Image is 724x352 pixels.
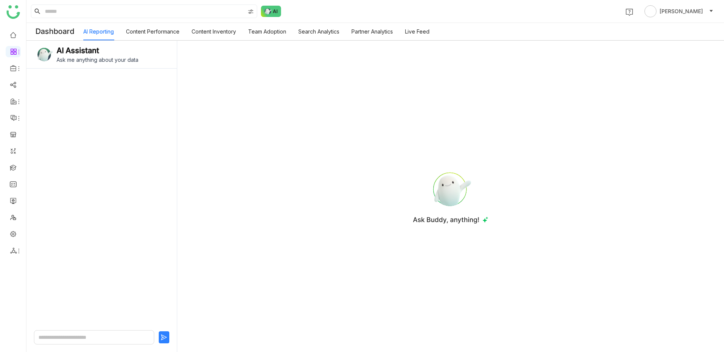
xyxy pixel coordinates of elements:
[261,6,281,17] img: ask-buddy-normal.svg
[298,28,339,35] a: Search Analytics
[192,28,236,35] a: Content Inventory
[248,9,254,15] img: search-type.svg
[57,57,168,63] div: Ask me anything about your data
[644,5,657,17] img: avatar
[643,5,715,17] button: [PERSON_NAME]
[626,8,633,16] img: help.svg
[26,23,83,40] div: Dashboard
[35,46,54,63] img: ask-buddy.svg
[405,28,429,35] a: Live Feed
[57,46,99,55] div: AI Assistant
[248,28,286,35] a: Team Adoption
[83,28,114,35] a: AI Reporting
[6,5,20,19] img: logo
[126,28,179,35] a: Content Performance
[351,28,393,35] a: Partner Analytics
[660,7,703,15] span: [PERSON_NAME]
